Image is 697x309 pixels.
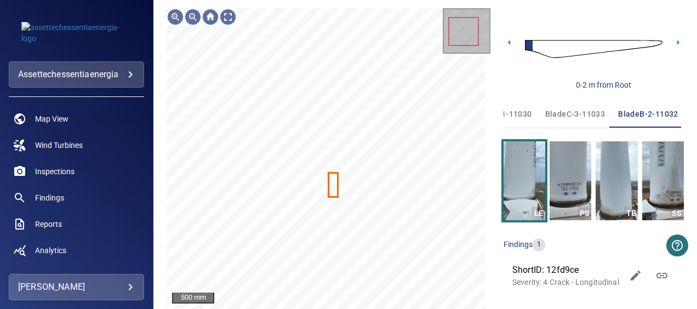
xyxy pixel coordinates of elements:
[18,66,135,83] div: assettechessentiaenergia
[219,8,237,26] div: Toggle full page
[512,264,622,277] span: ShortID: 12fd9ce
[9,106,144,132] a: map noActive
[35,219,62,230] span: Reports
[35,245,66,256] span: Analytics
[35,166,75,177] span: Inspections
[578,207,591,220] div: PS
[9,61,144,88] div: assettechessentiaenergia
[504,239,533,248] span: findings
[35,113,68,124] span: Map View
[9,185,144,211] a: findings noActive
[532,207,545,220] div: LE
[18,278,135,296] div: [PERSON_NAME]
[9,237,144,264] a: analytics noActive
[9,211,144,237] a: reports noActive
[184,8,202,26] div: Zoom out
[525,32,662,66] img: d
[35,192,64,203] span: Findings
[512,277,622,288] p: Severity: 4 Crack - Longitudinal
[167,8,184,26] div: Zoom in
[9,264,144,290] a: repairs noActive
[670,207,684,220] div: SS
[596,141,637,220] a: TE
[533,239,545,250] span: 1
[576,79,631,90] div: 0-2 m from Root
[21,22,131,44] img: assettechessentiaenergia-logo
[550,141,591,220] a: PS
[618,107,678,121] span: bladeB-2-11032
[202,8,219,26] div: Go home
[9,158,144,185] a: inspections noActive
[545,107,605,121] span: bladeC-3-11033
[504,141,545,220] a: LE
[35,140,83,151] span: Wind Turbines
[624,207,638,220] div: TE
[642,141,684,220] a: SS
[9,132,144,158] a: windturbines noActive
